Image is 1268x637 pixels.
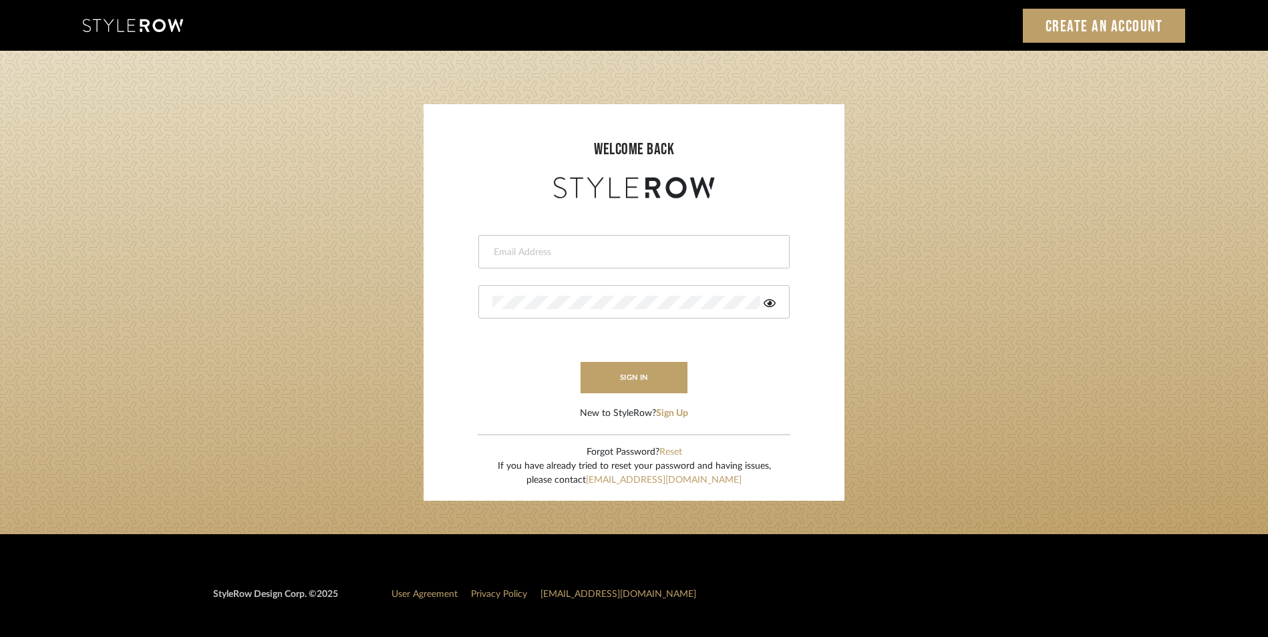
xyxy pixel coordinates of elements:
[1023,9,1186,43] a: Create an Account
[581,362,687,393] button: sign in
[437,138,831,162] div: welcome back
[540,590,696,599] a: [EMAIL_ADDRESS][DOMAIN_NAME]
[213,588,338,612] div: StyleRow Design Corp. ©2025
[492,246,772,259] input: Email Address
[471,590,527,599] a: Privacy Policy
[656,407,688,421] button: Sign Up
[391,590,458,599] a: User Agreement
[498,459,771,487] div: If you have already tried to reset your password and having issues, please contact
[498,445,771,459] div: Forgot Password?
[659,445,682,459] button: Reset
[586,475,742,485] a: [EMAIL_ADDRESS][DOMAIN_NAME]
[580,407,688,421] div: New to StyleRow?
